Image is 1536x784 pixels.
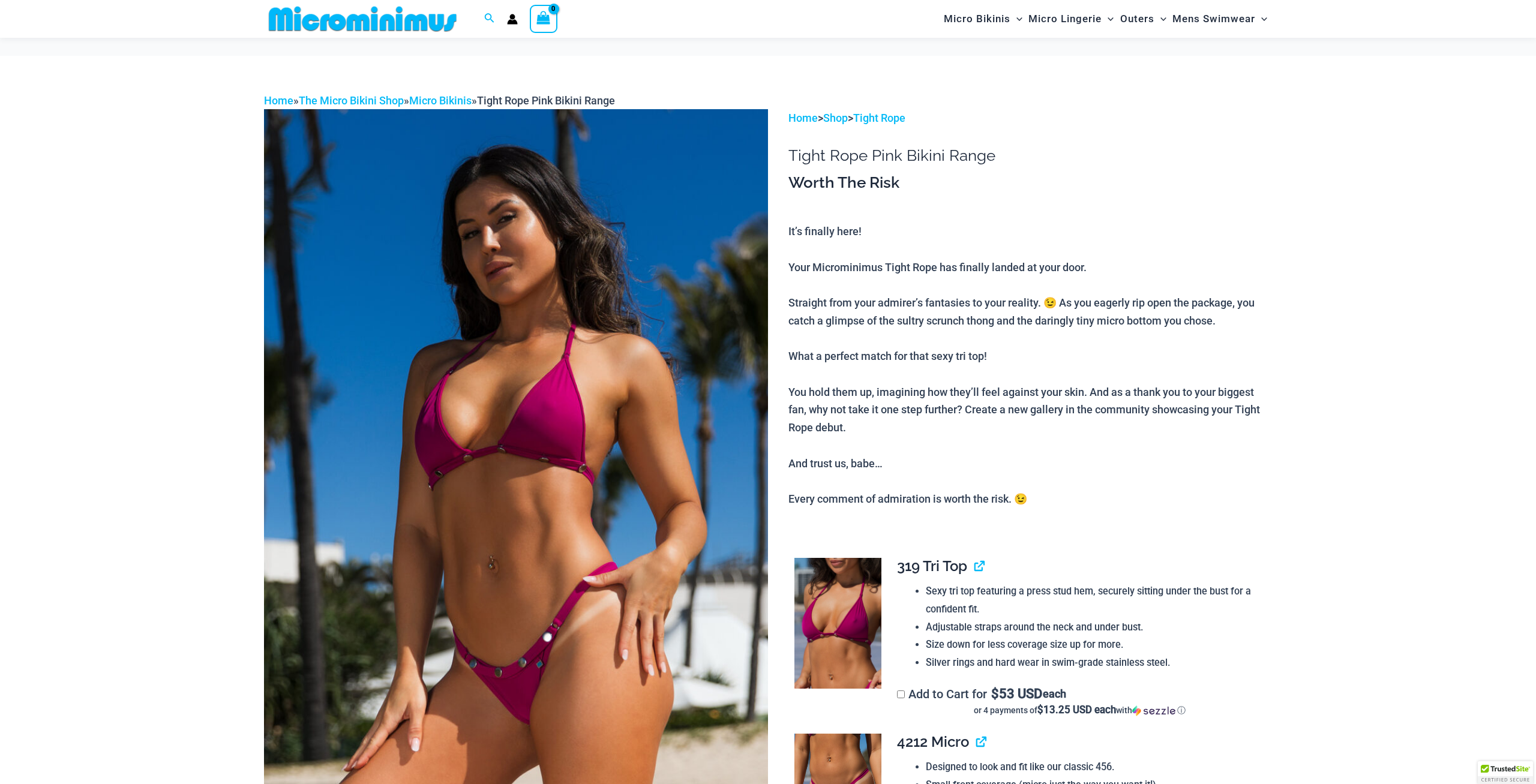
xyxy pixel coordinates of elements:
[1169,4,1270,34] a: Mens SwimwearMenu ToggleMenu Toggle
[991,686,999,701] span: $
[897,687,1262,716] label: Add to Cart for
[530,5,557,32] a: View Shopping Cart, empty
[939,2,1272,36] nav: Site Navigation
[1037,704,1116,716] span: $13.25 USD each
[823,112,848,124] a: Shop
[897,690,905,698] input: Add to Cart for$53 USD eachor 4 payments of$13.25 USD eachwithSezzle Click to learn more about Se...
[926,758,1262,776] li: Designed to look and fit like our classic 456.
[788,173,1272,193] h3: Worth The Risk
[1102,4,1114,34] span: Menu Toggle
[853,112,905,124] a: Tight Rope
[788,146,1272,165] h1: Tight Rope Pink Bikini Range
[788,109,1272,127] p: > >
[897,704,1262,716] div: or 4 payments of with
[1255,4,1267,34] span: Menu Toggle
[944,4,1010,34] span: Micro Bikinis
[794,558,881,689] img: Tight Rope Pink 319 Top
[477,94,615,107] span: Tight Rope Pink Bikini Range
[926,654,1262,672] li: Silver rings and hard wear in swim-grade stainless steel.
[1028,4,1102,34] span: Micro Lingerie
[1117,4,1169,34] a: OutersMenu ToggleMenu Toggle
[1154,4,1166,34] span: Menu Toggle
[991,688,1042,700] span: 53 USD
[484,11,495,26] a: Search icon link
[1132,705,1175,716] img: Sezzle
[1478,761,1533,784] div: TrustedSite Certified
[264,94,293,107] a: Home
[1010,4,1022,34] span: Menu Toggle
[1120,4,1154,34] span: Outers
[788,112,818,124] a: Home
[299,94,404,107] a: The Micro Bikini Shop
[1025,4,1117,34] a: Micro LingerieMenu ToggleMenu Toggle
[897,733,969,750] span: 4212 Micro
[409,94,472,107] a: Micro Bikinis
[264,94,615,107] span: » » »
[926,618,1262,636] li: Adjustable straps around the neck and under bust.
[926,636,1262,654] li: Size down for less coverage size up for more.
[926,582,1262,618] li: Sexy tri top featuring a press stud hem, securely sitting under the bust for a confident fit.
[264,5,461,32] img: MM SHOP LOGO FLAT
[897,557,967,575] span: 319 Tri Top
[507,14,518,25] a: Account icon link
[788,223,1272,507] p: It’s finally here! Your Microminimus Tight Rope has finally landed at your door. Straight from yo...
[941,4,1025,34] a: Micro BikinisMenu ToggleMenu Toggle
[1043,688,1066,700] span: each
[897,704,1262,716] div: or 4 payments of$13.25 USD eachwithSezzle Click to learn more about Sezzle
[1172,4,1255,34] span: Mens Swimwear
